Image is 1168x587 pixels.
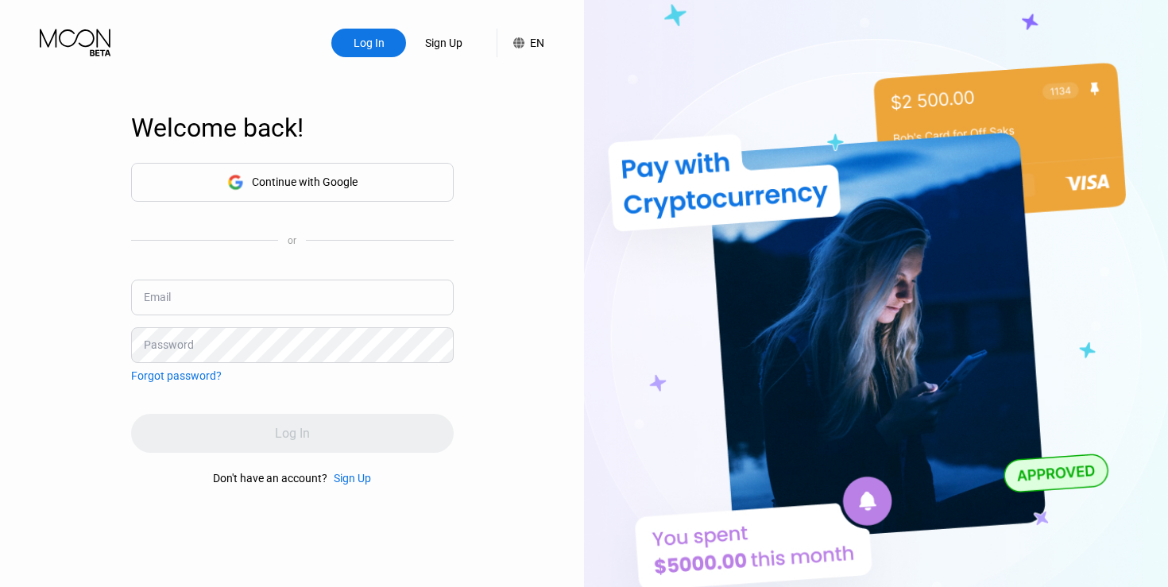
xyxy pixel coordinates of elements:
div: Continue with Google [252,176,358,188]
div: Welcome back! [131,113,454,143]
div: Sign Up [406,29,481,57]
div: Email [144,291,171,303]
div: Log In [352,35,386,51]
div: Forgot password? [131,369,222,382]
div: Continue with Google [131,163,454,202]
div: Password [144,338,194,351]
div: EN [530,37,544,49]
div: Sign Up [334,472,371,485]
div: EN [497,29,544,57]
div: Sign Up [327,472,371,485]
div: Don't have an account? [213,472,327,485]
div: or [288,235,296,246]
div: Log In [331,29,406,57]
div: Sign Up [423,35,464,51]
